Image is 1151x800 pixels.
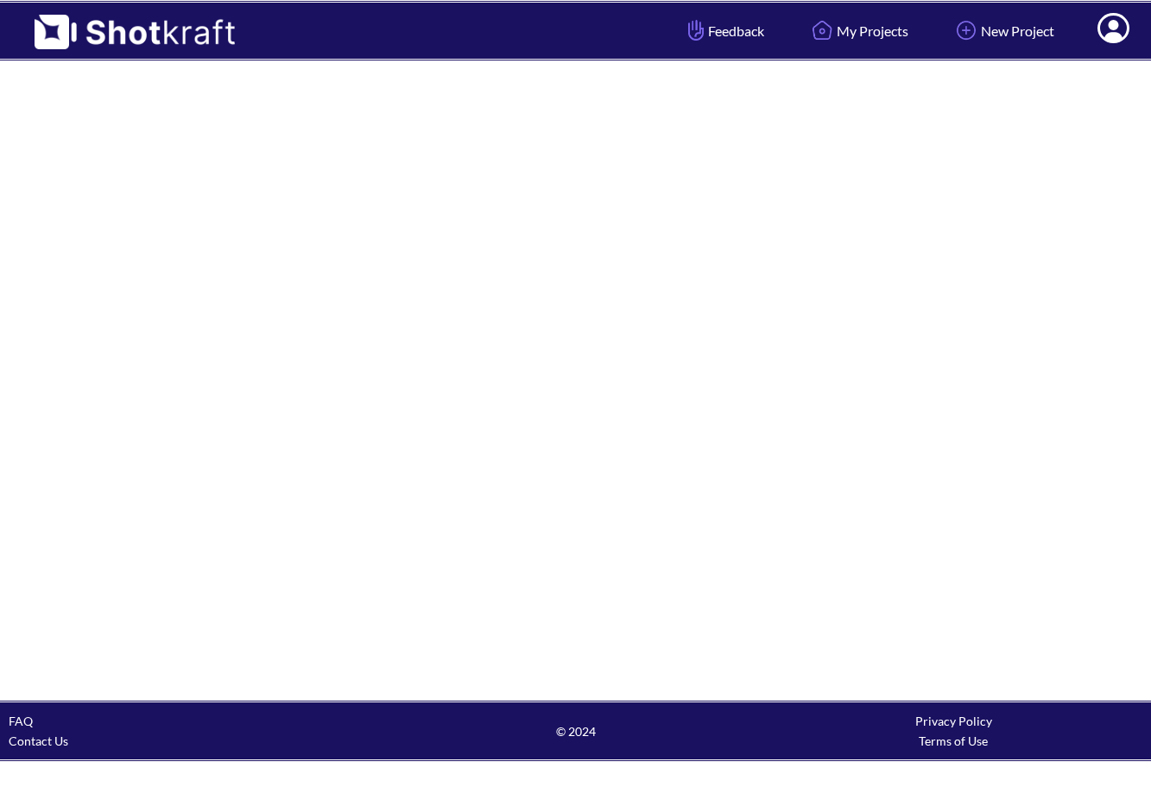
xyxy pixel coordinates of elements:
[807,16,837,45] img: Home Icon
[684,21,764,41] span: Feedback
[9,714,33,728] a: FAQ
[952,16,981,45] img: Add Icon
[764,711,1142,731] div: Privacy Policy
[9,733,68,748] a: Contact Us
[794,8,921,54] a: My Projects
[387,721,765,741] span: © 2024
[764,731,1142,751] div: Terms of Use
[684,16,708,45] img: Hand Icon
[939,8,1067,54] a: New Project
